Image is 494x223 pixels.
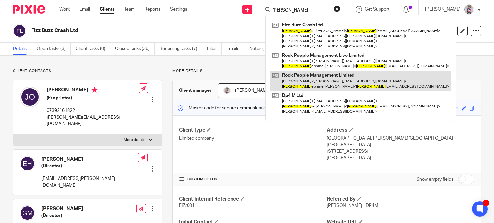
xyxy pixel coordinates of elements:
[327,203,378,208] span: [PERSON_NAME] - DP4M
[13,68,162,73] p: Client contacts
[327,196,474,202] h4: Referred By
[47,107,139,114] p: 07392161822
[13,5,45,14] img: Pixie
[91,87,98,93] i: Primary
[59,6,70,13] a: Work
[226,43,244,55] a: Emails
[20,156,35,171] img: svg%3E
[41,205,115,212] h4: [PERSON_NAME]
[41,156,138,163] h4: [PERSON_NAME]
[41,176,138,189] p: [EMAIL_ADDRESS][PERSON_NAME][DOMAIN_NAME]
[179,177,327,182] h4: CUSTOM FIELDS
[144,6,160,13] a: Reports
[41,163,138,169] h5: (Director)
[179,87,212,94] h3: Client manager
[100,6,114,13] a: Clients
[365,7,389,12] span: Get Support
[223,87,231,94] img: DBTieDye.jpg
[79,6,90,13] a: Email
[20,205,35,221] img: svg%3E
[115,43,155,55] a: Closed tasks (36)
[179,127,327,133] h4: Client type
[76,43,110,55] a: Client tasks (0)
[207,43,222,55] a: Files
[235,88,270,93] span: [PERSON_NAME]
[13,24,26,38] img: svg%3E
[172,68,481,73] p: More details
[47,87,139,95] h4: [PERSON_NAME]
[272,8,330,13] input: Search
[124,6,135,13] a: Team
[249,43,273,55] a: Notes (1)
[20,87,40,107] img: svg%3E
[425,6,461,13] p: [PERSON_NAME]
[464,4,474,15] img: DBTieDye.jpg
[124,137,145,142] p: More details
[47,95,139,101] h5: (Proprietor)
[47,114,139,127] p: [PERSON_NAME][EMAIL_ADDRESS][DOMAIN_NAME]
[327,127,474,133] h4: Address
[327,148,474,155] p: [STREET_ADDRESS]
[179,135,327,142] p: Limited company
[327,135,474,148] p: [GEOGRAPHIC_DATA], [PERSON_NAME][GEOGRAPHIC_DATA], [GEOGRAPHIC_DATA]
[178,105,288,111] p: Master code for secure communications and files
[416,176,453,183] label: Show empty fields
[13,43,32,55] a: Details
[37,43,71,55] a: Open tasks (3)
[170,6,187,13] a: Settings
[334,5,340,12] button: Clear
[31,27,321,34] h2: Fizz Buzz Crash Ltd
[179,203,195,208] span: FIZ/001
[483,200,489,206] div: 1
[41,212,115,219] h5: (Director)
[160,43,202,55] a: Recurring tasks (7)
[179,196,327,202] h4: Client Internal Reference
[327,155,474,161] p: [GEOGRAPHIC_DATA]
